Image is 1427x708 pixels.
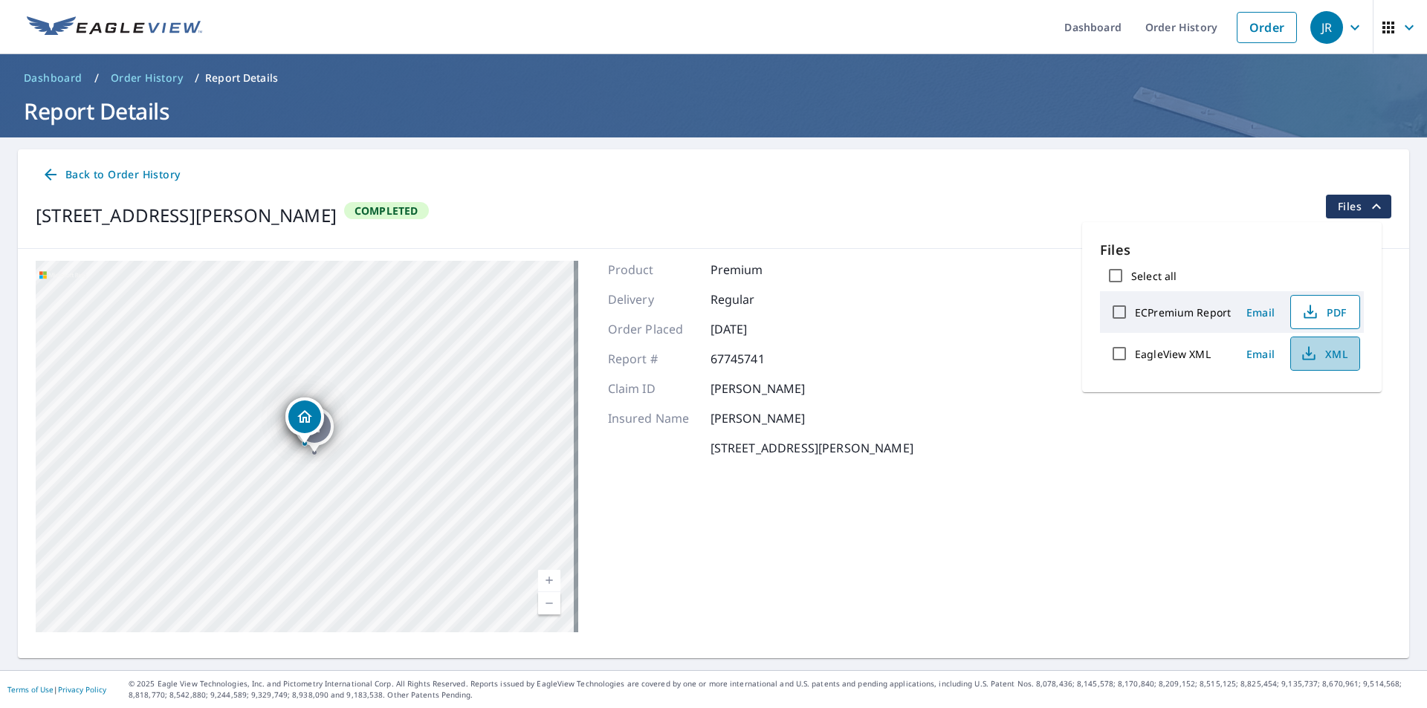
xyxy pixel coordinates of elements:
[1338,198,1385,215] span: Files
[18,66,88,90] a: Dashboard
[24,71,82,85] span: Dashboard
[711,261,800,279] p: Premium
[608,380,697,397] p: Claim ID
[1290,337,1360,371] button: XML
[608,320,697,338] p: Order Placed
[1237,301,1284,324] button: Email
[538,570,560,592] a: Current Level 17, Zoom In
[27,16,202,39] img: EV Logo
[7,684,54,695] a: Terms of Use
[711,350,800,368] p: 67745741
[1131,269,1177,283] label: Select all
[36,202,337,229] div: [STREET_ADDRESS][PERSON_NAME]
[1135,305,1231,319] label: ECPremium Report
[105,66,189,90] a: Order History
[7,685,106,694] p: |
[608,350,697,368] p: Report #
[1310,11,1343,44] div: JR
[285,397,324,444] div: Dropped pin, building 1, Residential property, 208 Francis Ave Great Falls, SC 29055
[1290,295,1360,329] button: PDF
[205,71,278,85] p: Report Details
[608,290,697,308] p: Delivery
[608,261,697,279] p: Product
[711,439,913,457] p: [STREET_ADDRESS][PERSON_NAME]
[1237,12,1297,43] a: Order
[346,204,427,218] span: Completed
[1243,305,1278,319] span: Email
[1237,342,1284,366] button: Email
[36,161,186,189] a: Back to Order History
[711,380,806,397] p: [PERSON_NAME]
[1325,195,1391,218] button: filesDropdownBtn-67745741
[538,592,560,614] a: Current Level 17, Zoom Out
[1300,345,1347,363] span: XML
[42,166,180,184] span: Back to Order History
[111,71,183,85] span: Order History
[58,684,106,695] a: Privacy Policy
[18,96,1409,126] h1: Report Details
[1135,347,1211,361] label: EagleView XML
[1243,347,1278,361] span: Email
[18,66,1409,90] nav: breadcrumb
[1100,240,1364,260] p: Files
[711,409,806,427] p: [PERSON_NAME]
[195,69,199,87] li: /
[129,678,1420,701] p: © 2025 Eagle View Technologies, Inc. and Pictometry International Corp. All Rights Reserved. Repo...
[711,290,800,308] p: Regular
[94,69,99,87] li: /
[608,409,697,427] p: Insured Name
[1300,303,1347,321] span: PDF
[711,320,800,338] p: [DATE]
